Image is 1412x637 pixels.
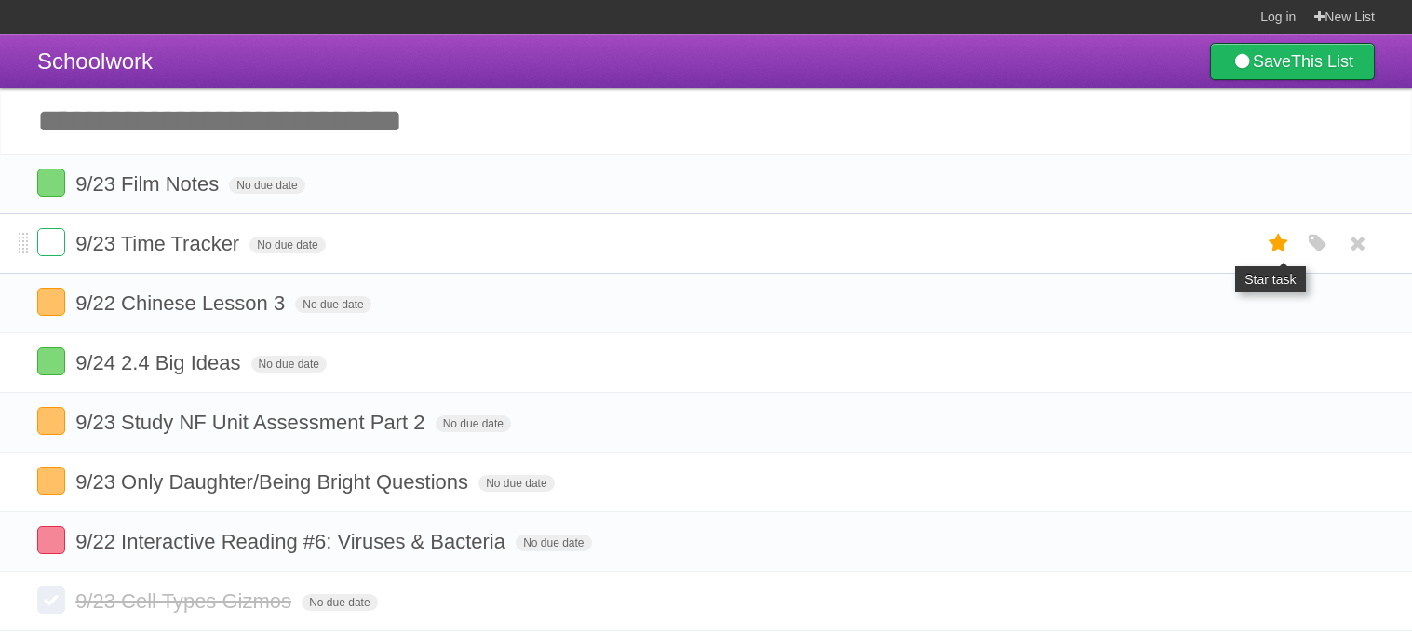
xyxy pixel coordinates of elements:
span: No due date [478,475,554,492]
span: 9/24 2.4 Big Ideas [75,351,245,374]
label: Done [37,347,65,375]
span: No due date [302,594,377,611]
span: 9/23 Study NF Unit Assessment Part 2 [75,411,429,434]
a: SaveThis List [1210,43,1375,80]
span: No due date [436,415,511,432]
label: Done [37,526,65,554]
span: 9/22 Interactive Reading #6: Viruses & Bacteria [75,530,510,553]
label: Done [37,169,65,197]
span: 9/23 Cell Types Gizmos [75,590,296,613]
span: Schoolwork [37,48,153,74]
b: This List [1291,52,1353,71]
span: No due date [251,356,327,373]
span: No due date [516,535,591,551]
label: Done [37,586,65,614]
span: No due date [295,296,370,313]
label: Done [37,467,65,495]
span: No due date [229,177,304,194]
span: No due date [249,237,325,253]
span: 9/22 Chinese Lesson 3 [75,291,289,315]
label: Done [37,228,65,256]
span: 9/23 Only Daughter/Being Bright Questions [75,470,473,494]
label: Done [37,407,65,435]
span: 9/23 Film Notes [75,172,223,196]
label: Star task [1261,228,1297,259]
label: Done [37,288,65,316]
span: 9/23 Time Tracker [75,232,244,255]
